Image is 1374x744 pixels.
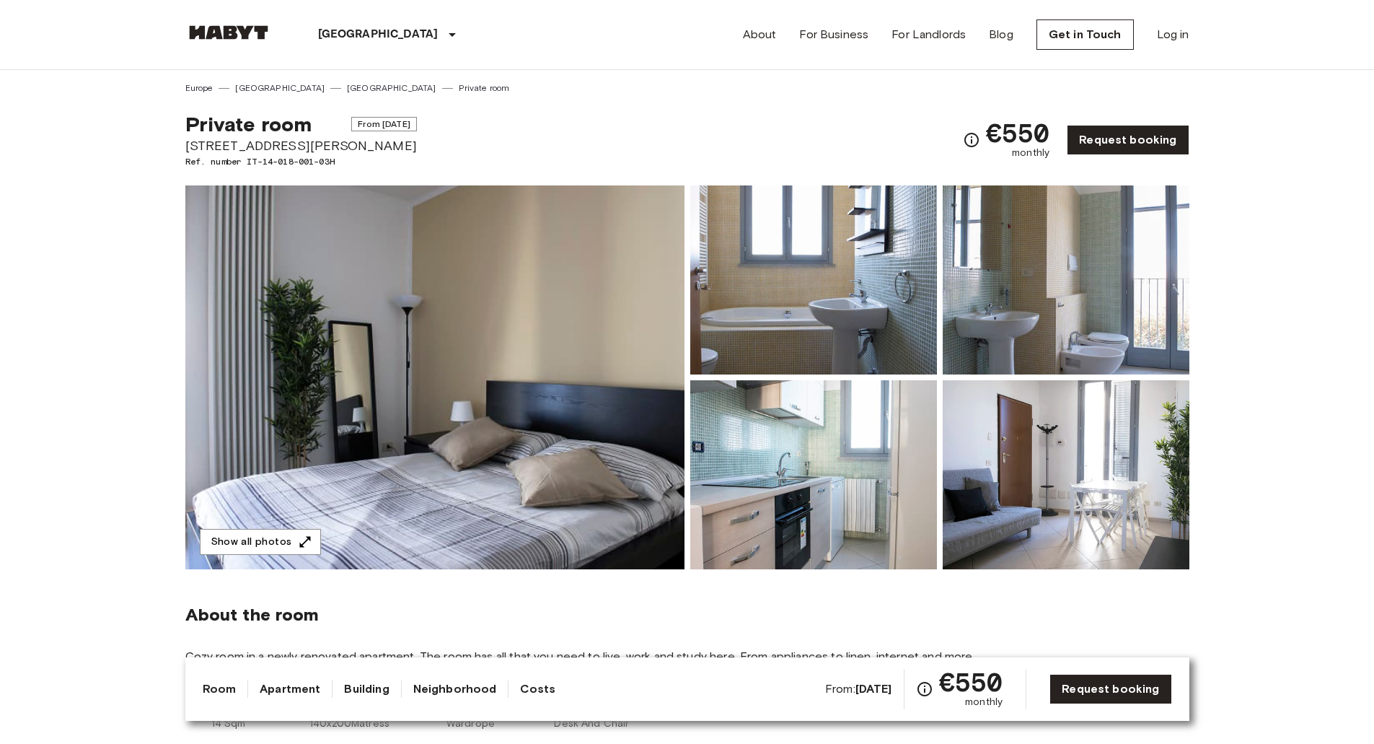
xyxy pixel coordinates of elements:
[459,82,510,95] a: Private room
[200,529,321,556] button: Show all photos
[185,155,417,168] span: Ref. number IT-14-018-001-03H
[799,26,868,43] a: For Business
[891,26,966,43] a: For Landlords
[743,26,777,43] a: About
[446,717,495,731] span: Wardrope
[185,649,1189,665] span: Cozy room in a newly renovated apartment. The room has all that you need to live, work and study ...
[309,717,389,731] span: 140x200Matress
[185,185,684,569] img: Marketing picture of unit IT-14-018-001-03H
[235,82,325,95] a: [GEOGRAPHIC_DATA]
[185,112,312,136] span: Private room
[963,131,980,149] svg: Check cost overview for full price breakdown. Please note that discounts apply to new joiners onl...
[185,604,1189,626] span: About the room
[939,669,1003,695] span: €550
[943,185,1189,375] img: Picture of unit IT-14-018-001-03H
[347,82,436,95] a: [GEOGRAPHIC_DATA]
[1157,26,1189,43] a: Log in
[520,680,555,698] a: Costs
[413,680,497,698] a: Neighborhood
[965,695,1003,709] span: monthly
[989,26,1013,43] a: Blog
[943,380,1189,569] img: Picture of unit IT-14-018-001-03H
[855,682,892,696] b: [DATE]
[351,117,417,131] span: From [DATE]
[916,680,933,698] svg: Check cost overview for full price breakdown. Please note that discounts apply to new joiners onl...
[690,380,937,569] img: Picture of unit IT-14-018-001-03H
[1012,146,1049,160] span: monthly
[185,25,272,40] img: Habyt
[185,136,417,155] span: [STREET_ADDRESS][PERSON_NAME]
[185,82,213,95] a: Europe
[690,185,937,375] img: Picture of unit IT-14-018-001-03H
[1036,19,1134,50] a: Get in Touch
[986,120,1050,146] span: €550
[203,680,237,698] a: Room
[344,680,389,698] a: Building
[825,681,892,697] span: From:
[211,717,246,731] span: 14 Sqm
[554,717,629,731] span: Desk And Chair
[318,26,439,43] p: [GEOGRAPHIC_DATA]
[260,680,320,698] a: Apartment
[1067,125,1189,155] a: Request booking
[1049,674,1171,704] a: Request booking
